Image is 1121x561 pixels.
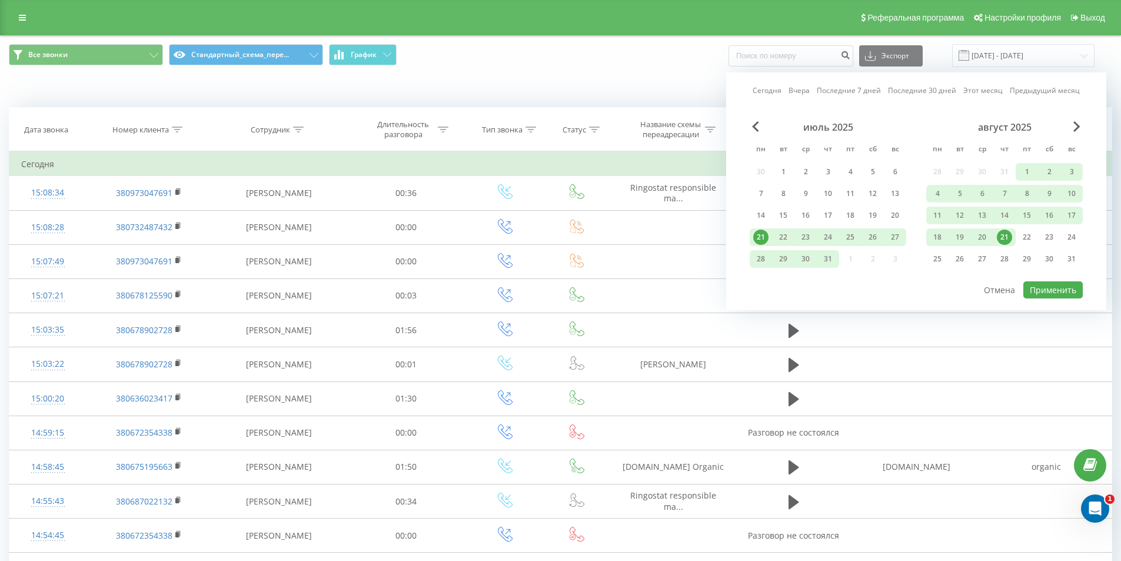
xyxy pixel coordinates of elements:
[211,244,346,278] td: [PERSON_NAME]
[926,228,949,246] div: пн 18 авг. 2025 г.
[346,278,467,313] td: 00:03
[926,207,949,224] div: пн 11 авг. 2025 г.
[884,207,906,224] div: вс 20 июля 2025 г.
[1038,163,1060,181] div: сб 2 авг. 2025 г.
[21,456,74,479] div: 14:58:45
[820,230,836,245] div: 24
[817,207,839,224] div: чт 17 июля 2025 г.
[996,141,1013,159] abbr: четверг
[753,186,769,201] div: 7
[926,250,949,268] div: пн 25 авг. 2025 г.
[1019,164,1034,180] div: 1
[1019,208,1034,223] div: 15
[997,186,1012,201] div: 7
[1060,250,1083,268] div: вс 31 авг. 2025 г.
[750,207,772,224] div: пн 14 июля 2025 г.
[817,185,839,203] div: чт 10 июля 2025 г.
[977,281,1022,298] button: Отмена
[865,230,880,245] div: 26
[839,228,861,246] div: пт 25 июля 2025 г.
[21,284,74,307] div: 15:07:21
[21,318,74,341] div: 15:03:35
[1019,230,1034,245] div: 22
[116,187,172,198] a: 380973047691
[1042,208,1057,223] div: 16
[21,181,74,204] div: 15:08:34
[952,186,967,201] div: 5
[886,141,904,159] abbr: воскресенье
[1038,228,1060,246] div: сб 23 авг. 2025 г.
[750,185,772,203] div: пн 7 июля 2025 г.
[993,228,1016,246] div: чт 21 авг. 2025 г.
[346,450,467,484] td: 01:50
[949,207,971,224] div: вт 12 авг. 2025 г.
[776,208,791,223] div: 15
[750,250,772,268] div: пн 28 июля 2025 г.
[750,121,906,133] div: июль 2025
[1063,141,1080,159] abbr: воскресенье
[1042,186,1057,201] div: 9
[798,164,813,180] div: 2
[346,416,467,450] td: 00:00
[116,255,172,267] a: 380973047691
[346,210,467,244] td: 00:00
[346,519,467,553] td: 00:00
[794,207,817,224] div: ср 16 июля 2025 г.
[861,185,884,203] div: сб 12 июля 2025 г.
[776,251,791,267] div: 29
[794,163,817,181] div: ср 2 июля 2025 г.
[750,228,772,246] div: пн 21 июля 2025 г.
[819,141,837,159] abbr: четверг
[949,228,971,246] div: вт 19 авг. 2025 г.
[1010,85,1080,96] a: Предыдущий месяц
[820,164,836,180] div: 3
[1060,185,1083,203] div: вс 10 авг. 2025 г.
[1019,251,1034,267] div: 29
[930,208,945,223] div: 11
[798,208,813,223] div: 16
[1016,250,1038,268] div: пт 29 авг. 2025 г.
[864,141,882,159] abbr: суббота
[798,230,813,245] div: 23
[798,186,813,201] div: 9
[865,164,880,180] div: 5
[776,164,791,180] div: 1
[861,163,884,181] div: сб 5 июля 2025 г.
[611,450,736,484] td: [DOMAIN_NAME] Organic
[346,176,467,210] td: 00:36
[112,125,169,135] div: Номер клиента
[748,427,839,438] span: Разговор не состоялся
[28,50,68,59] span: Все звонки
[974,208,990,223] div: 13
[346,381,467,416] td: 01:30
[794,250,817,268] div: ср 30 июля 2025 г.
[772,185,794,203] div: вт 8 июля 2025 г.
[1064,208,1079,223] div: 17
[211,347,346,381] td: [PERSON_NAME]
[952,251,967,267] div: 26
[211,278,346,313] td: [PERSON_NAME]
[1040,141,1058,159] abbr: суббота
[116,324,172,336] a: 380678902728
[211,484,346,519] td: [PERSON_NAME]
[329,44,397,65] button: График
[865,208,880,223] div: 19
[1081,494,1109,523] iframe: Intercom live chat
[1016,207,1038,224] div: пт 15 авг. 2025 г.
[884,228,906,246] div: вс 27 июля 2025 г.
[887,164,903,180] div: 6
[772,228,794,246] div: вт 22 июля 2025 г.
[930,186,945,201] div: 4
[817,228,839,246] div: чт 24 июля 2025 г.
[851,450,982,484] td: [DOMAIN_NAME]
[116,358,172,370] a: 380678902728
[887,230,903,245] div: 27
[798,251,813,267] div: 30
[21,490,74,513] div: 14:55:43
[211,519,346,553] td: [PERSON_NAME]
[843,230,858,245] div: 25
[1038,250,1060,268] div: сб 30 авг. 2025 г.
[1064,164,1079,180] div: 3
[1023,281,1083,298] button: Применить
[1016,163,1038,181] div: пт 1 авг. 2025 г.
